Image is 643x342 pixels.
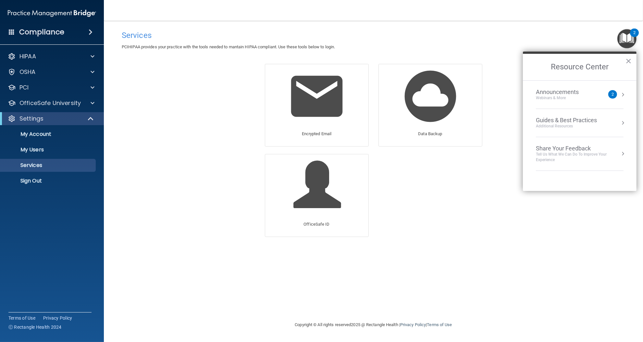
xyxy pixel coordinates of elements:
p: Settings [19,115,43,123]
a: Settings [8,115,94,123]
div: Announcements [536,88,592,96]
div: Webinars & More [536,95,592,101]
p: OfficeSafe ID [303,220,329,228]
a: HIPAA [8,53,94,60]
h4: Compliance [19,28,64,37]
a: OfficeSafe University [8,99,94,107]
p: My Account [4,131,93,137]
div: Resource Center [523,52,637,191]
p: PCI [19,84,29,91]
p: Encrypted Email [302,130,332,138]
img: Data Backup [400,65,461,127]
a: PCI [8,84,94,91]
h4: Services [122,31,625,40]
p: Sign Out [4,178,93,184]
a: OSHA [8,68,94,76]
div: Tell Us What We Can Do to Improve Your Experience [536,152,624,163]
button: Open Resource Center, 2 new notifications [617,29,637,48]
a: Data Backup Data Backup [378,64,482,147]
button: Close [625,56,632,66]
p: OSHA [19,68,36,76]
a: Privacy Policy [400,322,426,327]
p: Services [4,162,93,169]
div: Share Your Feedback [536,145,624,152]
img: Encrypted Email [286,65,348,127]
a: Terms of Use [8,315,35,321]
p: OfficeSafe University [19,99,81,107]
a: OfficeSafe ID [265,154,369,237]
span: PCIHIPAA provides your practice with the tools needed to mantain HIPAA compliant. Use these tools... [122,44,335,49]
div: Copyright © All rights reserved 2025 @ Rectangle Health | | [255,314,492,335]
a: Encrypted Email Encrypted Email [265,64,369,147]
p: HIPAA [19,53,36,60]
p: Data Backup [418,130,442,138]
span: Ⓒ Rectangle Health 2024 [8,324,62,330]
a: Terms of Use [427,322,452,327]
div: Guides & Best Practices [536,117,597,124]
div: Additional Resources [536,124,597,129]
img: PMB logo [8,7,96,20]
div: 2 [633,33,636,41]
p: My Users [4,147,93,153]
a: Privacy Policy [43,315,72,321]
h2: Resource Center [523,54,637,80]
